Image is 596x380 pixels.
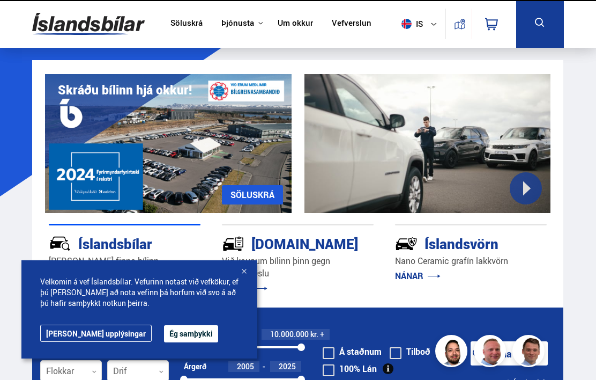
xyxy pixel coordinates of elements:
label: Á staðnum [323,347,382,356]
a: SÖLUSKRÁ [222,185,283,204]
div: [DOMAIN_NAME] [222,233,336,252]
a: Vefverslun [332,18,371,30]
div: Íslandsvörn [395,233,509,252]
span: 2025 [279,361,296,371]
img: nhp88E3Fdnt1Opn2.png [437,337,469,369]
button: Þjónusta [221,18,254,28]
span: 2005 [237,361,254,371]
div: Árgerð [184,362,206,371]
p: [PERSON_NAME] finna bílinn [49,255,200,267]
button: is [397,8,445,40]
a: Um okkur [278,18,313,30]
img: eKx6w-_Home_640_.png [45,74,292,213]
img: siFngHWaQ9KaOqBr.png [475,337,508,369]
a: Söluskrá [170,18,203,30]
span: is [397,19,424,29]
p: Við kaupum bílinn þinn gegn staðgreiðslu [222,255,374,280]
img: svg+xml;base64,PHN2ZyB4bWxucz0iaHR0cDovL3d3dy53My5vcmcvMjAwMC9zdmciIHdpZHRoPSI1MTIiIGhlaWdodD0iNT... [401,19,412,29]
span: kr. [310,330,318,339]
a: [PERSON_NAME] upplýsingar [40,325,152,342]
span: + [320,330,324,339]
button: Ég samþykki [164,325,218,342]
img: G0Ugv5HjCgRt.svg [32,6,145,41]
span: Velkomin á vef Íslandsbílar. Vefurinn notast við vefkökur, ef þú [PERSON_NAME] að nota vefinn þá ... [40,276,239,309]
img: JRvxyua_JYH6wB4c.svg [49,232,71,255]
label: 100% Lán [323,364,377,373]
div: Íslandsbílar [49,233,162,252]
a: NÁNAR [395,270,441,282]
img: FbJEzSuNWCJXmdc-.webp [514,337,546,369]
img: -Svtn6bYgwAsiwNX.svg [395,232,418,255]
label: Tilboð [390,347,430,356]
h1: Skráðu bílinn hjá okkur! [58,83,192,97]
img: tr5P-W3DuiFaO7aO.svg [222,232,244,255]
p: Nano Ceramic grafín lakkvörn [395,255,547,267]
span: 10.000.000 [270,329,309,339]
